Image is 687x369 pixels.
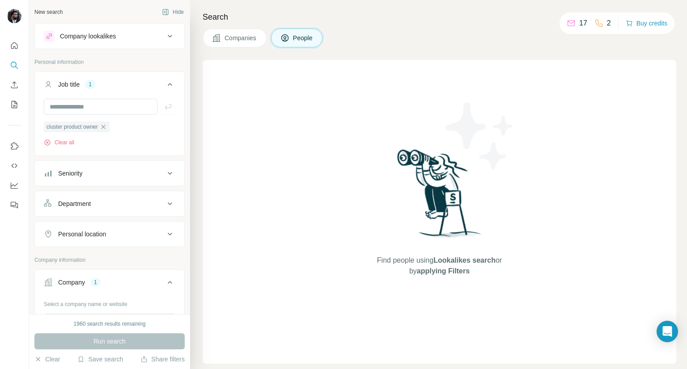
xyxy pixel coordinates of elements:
[293,34,314,42] span: People
[7,197,21,213] button: Feedback
[44,297,175,308] div: Select a company name or website
[35,193,184,214] button: Department
[85,80,95,88] div: 1
[607,18,611,29] p: 2
[203,11,676,23] h4: Search
[35,163,184,184] button: Seniority
[7,38,21,54] button: Quick start
[417,267,470,275] span: applying Filters
[35,25,184,47] button: Company lookalikes
[77,355,123,364] button: Save search
[90,278,101,286] div: 1
[7,158,21,174] button: Use Surfe API
[140,355,185,364] button: Share filters
[7,138,21,154] button: Use Surfe on LinkedIn
[58,169,82,178] div: Seniority
[156,5,190,19] button: Hide
[368,255,511,277] span: Find people using or by
[579,18,587,29] p: 17
[626,17,667,29] button: Buy credits
[74,320,146,328] div: 1960 search results remaining
[44,138,74,147] button: Clear all
[34,58,185,66] p: Personal information
[58,80,80,89] div: Job title
[35,272,184,297] button: Company1
[393,147,486,247] img: Surfe Illustration - Woman searching with binoculars
[657,321,678,342] div: Open Intercom Messenger
[7,96,21,113] button: My lists
[47,123,98,131] span: cluster product owner
[7,177,21,193] button: Dashboard
[34,8,63,16] div: New search
[60,32,116,41] div: Company lookalikes
[58,278,85,287] div: Company
[34,256,185,264] p: Company information
[7,77,21,93] button: Enrich CSV
[58,230,106,239] div: Personal location
[440,96,520,176] img: Surfe Illustration - Stars
[433,256,496,264] span: Lookalikes search
[7,9,21,23] img: Avatar
[35,223,184,245] button: Personal location
[34,355,60,364] button: Clear
[7,57,21,73] button: Search
[35,74,184,99] button: Job title1
[225,34,257,42] span: Companies
[58,199,91,208] div: Department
